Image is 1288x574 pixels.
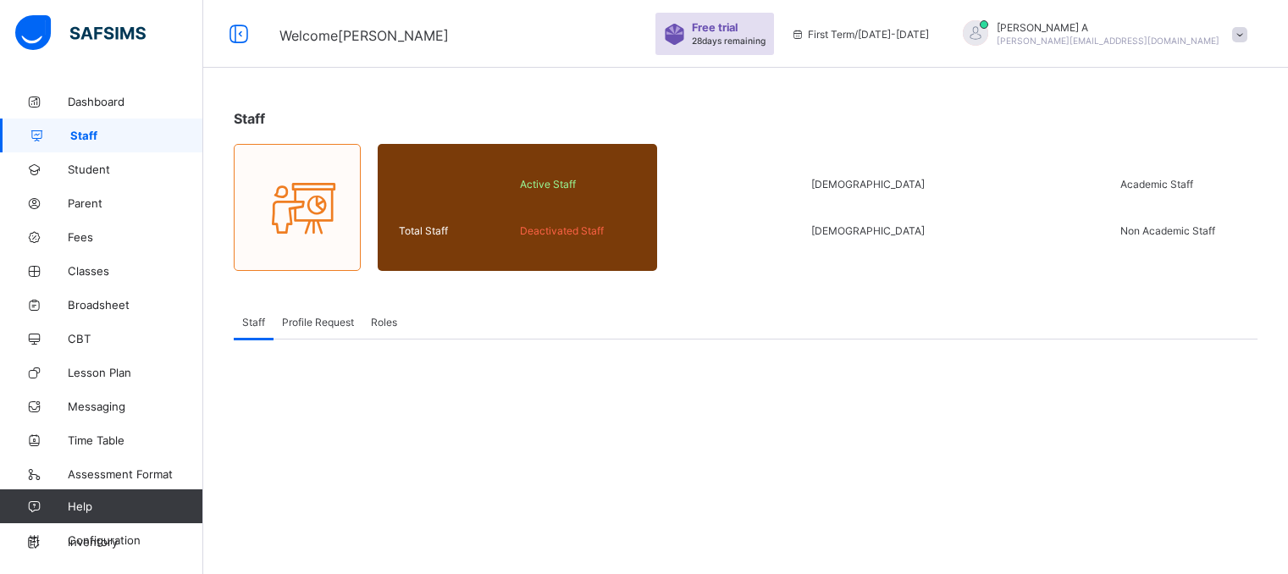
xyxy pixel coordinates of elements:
[279,27,449,44] span: Welcome [PERSON_NAME]
[692,36,766,46] span: 28 days remaining
[68,196,203,210] span: Parent
[68,400,203,413] span: Messaging
[791,28,929,41] span: session/term information
[68,230,203,244] span: Fees
[15,15,146,51] img: safsims
[68,163,203,176] span: Student
[520,224,636,237] span: Deactivated Staff
[68,499,202,513] span: Help
[68,264,203,278] span: Classes
[811,224,932,237] span: [DEMOGRAPHIC_DATA]
[282,316,354,328] span: Profile Request
[371,316,397,328] span: Roles
[68,332,203,345] span: CBT
[395,220,516,241] div: Total Staff
[68,433,203,447] span: Time Table
[664,24,685,45] img: sticker-purple.71386a28dfed39d6af7621340158ba97.svg
[520,178,636,190] span: Active Staff
[242,316,265,328] span: Staff
[234,110,265,127] span: Staff
[68,467,203,481] span: Assessment Format
[68,366,203,379] span: Lesson Plan
[1120,224,1229,237] span: Non Academic Staff
[1120,178,1229,190] span: Academic Staff
[946,20,1256,48] div: SamA
[70,129,203,142] span: Staff
[68,95,203,108] span: Dashboard
[68,533,202,547] span: Configuration
[692,21,757,34] span: Free trial
[68,298,203,312] span: Broadsheet
[811,178,932,190] span: [DEMOGRAPHIC_DATA]
[997,36,1219,46] span: [PERSON_NAME][EMAIL_ADDRESS][DOMAIN_NAME]
[997,21,1219,34] span: [PERSON_NAME] A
